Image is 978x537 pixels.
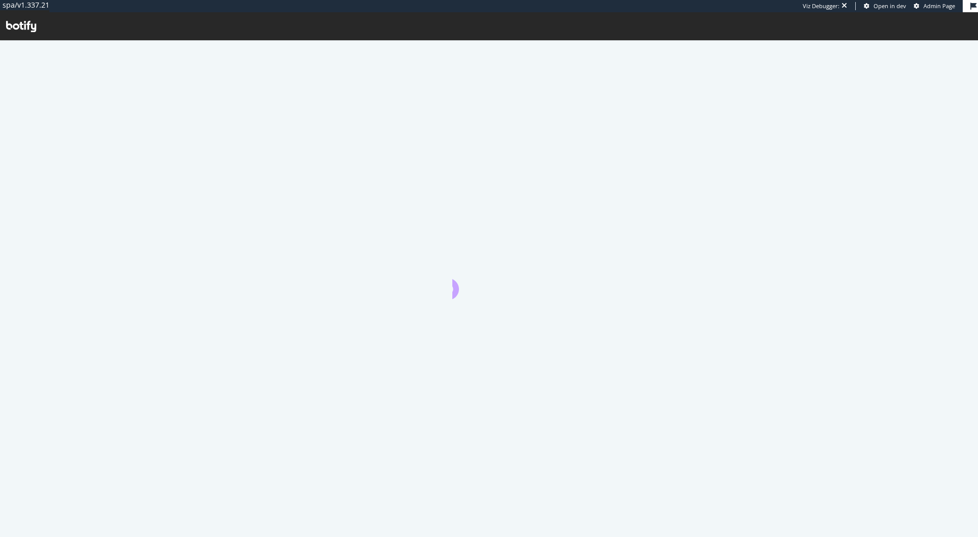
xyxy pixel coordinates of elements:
[803,2,839,10] div: Viz Debugger:
[864,2,906,10] a: Open in dev
[914,2,955,10] a: Admin Page
[874,2,906,10] span: Open in dev
[923,2,955,10] span: Admin Page
[452,262,526,299] div: animation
